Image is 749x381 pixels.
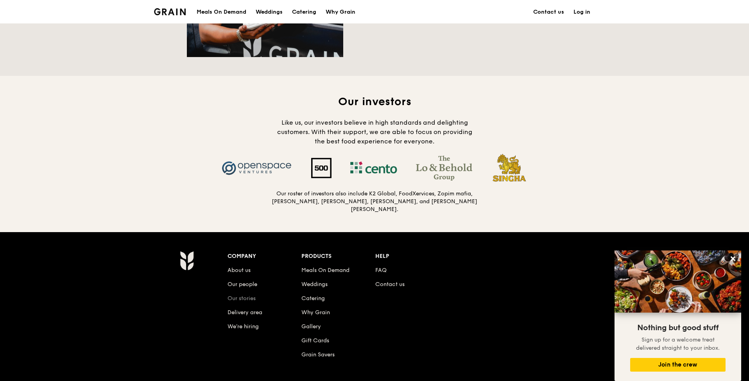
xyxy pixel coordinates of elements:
a: Gift Cards [301,337,329,344]
a: Meals On Demand [301,267,349,274]
img: DSC07876-Edit02-Large.jpeg [615,250,741,313]
a: We’re hiring [228,323,259,330]
a: Catering [301,295,325,302]
img: Grain [154,8,186,15]
span: Nothing but good stuff [637,323,719,333]
a: Contact us [375,281,405,288]
span: Our investors [338,95,411,108]
img: Singha [482,152,538,184]
a: Why Grain [301,309,330,316]
a: Contact us [529,0,569,24]
div: Company [228,251,301,262]
div: Meals On Demand [197,0,246,24]
a: Gallery [301,323,321,330]
img: The Lo & Behold Group [407,156,482,181]
a: FAQ [375,267,387,274]
img: Grain [180,251,194,270]
a: Catering [287,0,321,24]
a: Our stories [228,295,256,302]
div: Help [375,251,449,262]
h5: Our roster of investors also include K2 Global, FoodXervices, Zopim mafia, [PERSON_NAME], [PERSON... [271,190,478,213]
a: Weddings [251,0,287,24]
div: Products [301,251,375,262]
button: Close [727,252,739,265]
a: Why Grain [321,0,360,24]
a: Grain Savers [301,351,335,358]
a: Weddings [301,281,328,288]
div: Catering [292,0,316,24]
a: About us [228,267,251,274]
div: Weddings [256,0,283,24]
img: Cento Ventures [341,156,407,181]
img: Openspace Ventures [212,156,302,181]
a: Delivery area [228,309,262,316]
span: Like us, our investors believe in high standards and delighting customers. With their support, we... [277,119,472,145]
img: 500 Startups [302,158,341,178]
a: Log in [569,0,595,24]
span: Sign up for a welcome treat delivered straight to your inbox. [636,336,720,351]
button: Join the crew [630,358,726,372]
a: Our people [228,281,257,288]
div: Why Grain [326,0,355,24]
